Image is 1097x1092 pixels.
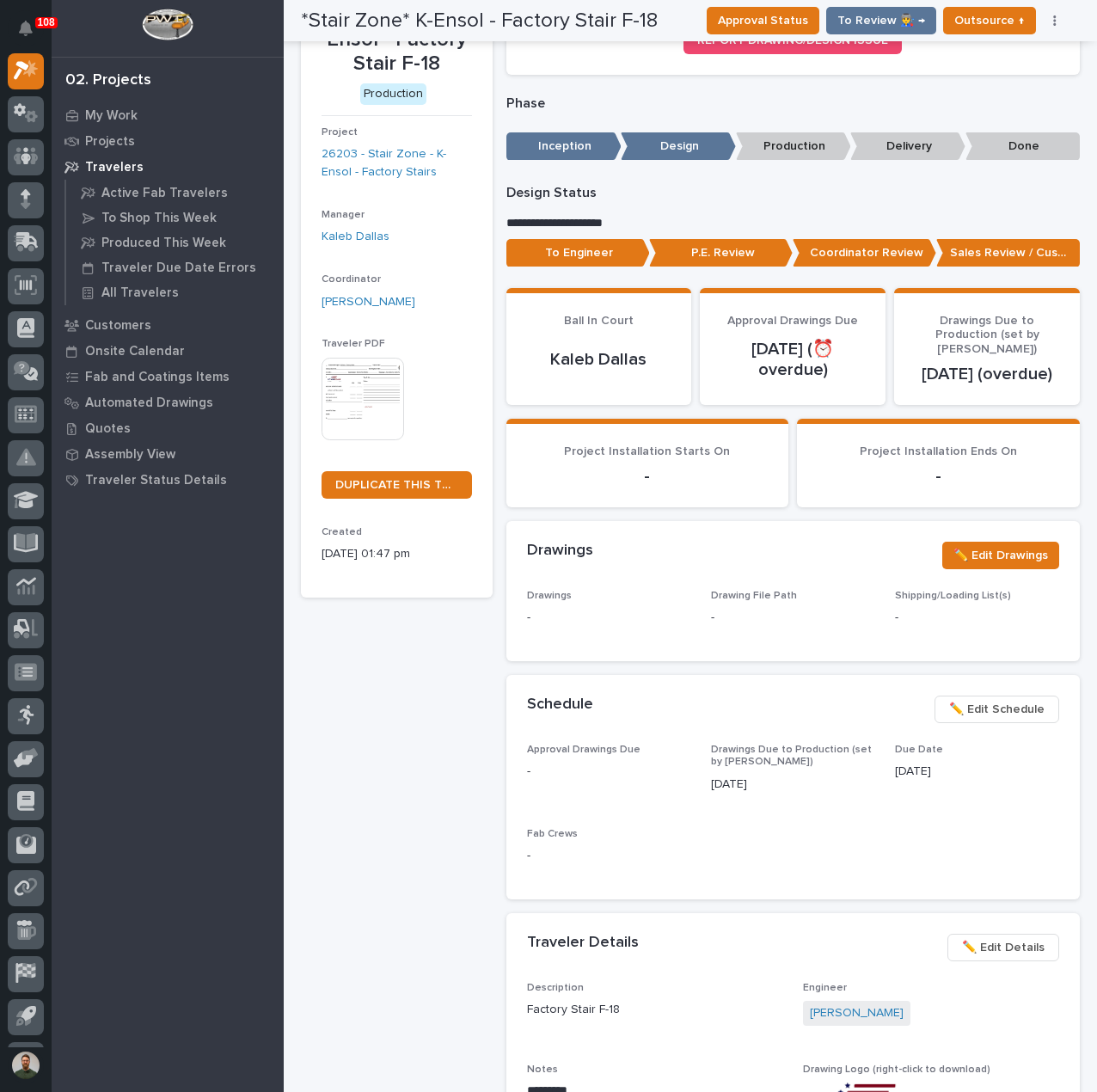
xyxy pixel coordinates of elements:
a: Automated Drawings [52,390,284,415]
span: Approval Drawings Due [727,315,858,327]
p: Automated Drawings [85,396,213,411]
a: To Shop This Week [66,206,284,230]
span: Project [322,127,358,138]
span: Notes [527,1064,558,1075]
button: Notifications [8,10,44,46]
p: Onsite Calendar [85,344,185,359]
span: Manager [322,210,365,220]
a: Onsite Calendar [52,338,284,364]
span: To Review 👨‍🏭 → [837,10,925,31]
p: Production [736,132,851,161]
p: - [527,609,690,627]
button: To Review 👨‍🏭 → [826,7,936,34]
span: Outsource ↑ [954,10,1025,31]
p: Inception [506,132,622,161]
p: Sales Review / Customer Approval [936,239,1080,267]
p: [DATE] 01:47 pm [322,545,472,563]
p: Quotes [85,421,131,437]
p: Projects [85,134,135,150]
span: Project Installation Starts On [564,445,730,457]
p: - [711,609,714,627]
p: - [818,466,1059,487]
p: Active Fab Travelers [101,186,228,201]
h2: Schedule [527,696,593,715]
button: ✏️ Edit Details [947,934,1059,961]
span: Approval Status [718,10,808,31]
p: Traveler Status Details [85,473,227,488]
button: ✏️ Edit Schedule [935,696,1059,723]
a: Traveler Due Date Errors [66,255,284,279]
p: Kaleb Dallas [527,349,671,370]
p: - [895,609,1058,627]
p: P.E. Review [649,239,793,267]
p: Produced This Week [101,236,226,251]
div: 02. Projects [65,71,151,90]
a: Quotes [52,415,284,441]
a: All Travelers [66,280,284,304]
p: My Work [85,108,138,124]
span: ✏️ Edit Details [962,937,1045,958]
p: All Travelers [101,285,179,301]
span: Drawings Due to Production (set by [PERSON_NAME]) [935,315,1039,356]
a: Customers [52,312,284,338]
p: [DATE] [895,763,1058,781]
span: Fab Crews [527,829,578,839]
span: Ball In Court [564,315,634,327]
h2: Drawings [527,542,593,561]
a: 26203 - Stair Zone - K-Ensol - Factory Stairs [322,145,472,181]
p: - [527,466,769,487]
button: Approval Status [707,7,819,34]
div: Notifications108 [21,21,44,48]
span: Project Installation Ends On [860,445,1017,457]
a: Travelers [52,154,284,180]
span: Traveler PDF [322,339,385,349]
p: Coordinator Review [793,239,936,267]
span: Created [322,527,362,537]
p: Factory Stair F-18 [527,1001,783,1019]
a: [PERSON_NAME] [322,293,415,311]
p: Delivery [850,132,965,161]
p: To Engineer [506,239,650,267]
img: Workspace Logo [142,9,193,40]
span: Drawing File Path [711,591,797,601]
span: Drawing Logo (right-click to download) [803,1064,990,1075]
h2: Traveler Details [527,934,639,953]
p: Design Status [506,185,1081,201]
p: Done [965,132,1081,161]
span: Engineer [803,983,847,993]
button: Outsource ↑ [943,7,1036,34]
a: Projects [52,128,284,154]
a: My Work [52,102,284,128]
a: [PERSON_NAME] [810,1004,904,1022]
p: Fab and Coatings Items [85,370,230,385]
p: 108 [38,16,55,28]
h2: *Stair Zone* K-Ensol - Factory Stair F-18 [301,9,658,34]
p: [DATE] [711,776,874,794]
a: Kaleb Dallas [322,228,389,246]
button: users-avatar [8,1047,44,1083]
button: ✏️ Edit Drawings [942,542,1059,569]
span: Drawings [527,591,572,601]
span: Shipping/Loading List(s) [895,591,1011,601]
p: - [527,847,690,865]
p: Phase [506,95,1081,112]
span: Description [527,983,584,993]
p: Design [621,132,736,161]
p: Customers [85,318,151,334]
span: Approval Drawings Due [527,745,640,755]
a: Fab and Coatings Items [52,364,284,390]
p: To Shop This Week [101,211,217,226]
a: Active Fab Travelers [66,181,284,205]
p: Travelers [85,160,144,175]
p: - [527,763,690,781]
span: Coordinator [322,274,381,285]
span: Due Date [895,745,943,755]
a: Traveler Status Details [52,467,284,493]
a: Produced This Week [66,230,284,255]
span: Drawings Due to Production (set by [PERSON_NAME]) [711,745,872,767]
span: DUPLICATE THIS TRAVELER [335,479,458,491]
span: ✏️ Edit Drawings [953,545,1048,566]
p: Traveler Due Date Errors [101,261,256,276]
a: DUPLICATE THIS TRAVELER [322,471,472,499]
p: [DATE] (overdue) [915,364,1059,384]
